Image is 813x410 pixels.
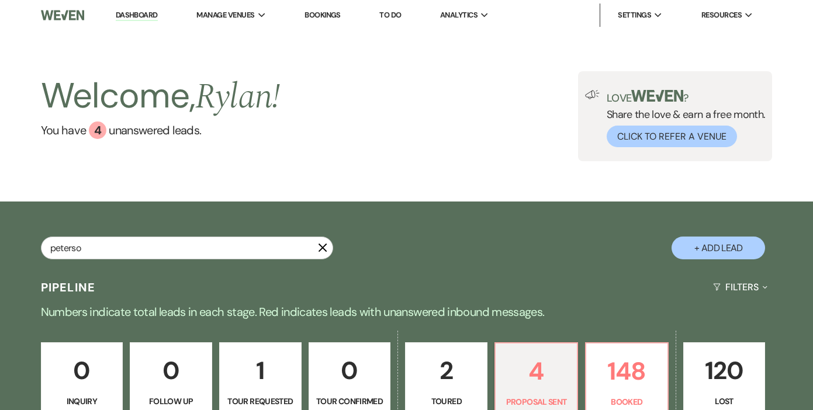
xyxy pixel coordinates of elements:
[600,90,766,147] div: Share the love & earn a free month.
[413,351,480,390] p: 2
[607,90,766,103] p: Love ?
[49,395,116,408] p: Inquiry
[440,9,478,21] span: Analytics
[593,352,660,391] p: 148
[585,90,600,99] img: loud-speaker-illustration.svg
[631,90,683,102] img: weven-logo-green.svg
[316,395,383,408] p: Tour Confirmed
[691,351,758,390] p: 120
[618,9,651,21] span: Settings
[116,10,158,21] a: Dashboard
[503,352,570,391] p: 4
[41,121,281,139] a: You have 4 unanswered leads.
[305,10,341,20] a: Bookings
[41,71,281,121] h2: Welcome,
[41,237,333,259] input: Search by name, event date, email address or phone number
[227,395,294,408] p: Tour Requested
[41,279,96,296] h3: Pipeline
[607,126,737,147] button: Click to Refer a Venue
[41,3,85,27] img: Weven Logo
[708,272,772,303] button: Filters
[379,10,401,20] a: To Do
[316,351,383,390] p: 0
[195,70,280,124] span: Rylan !
[137,351,205,390] p: 0
[196,9,254,21] span: Manage Venues
[89,121,106,139] div: 4
[137,395,205,408] p: Follow Up
[49,351,116,390] p: 0
[503,395,570,408] p: Proposal Sent
[593,395,660,408] p: Booked
[413,395,480,408] p: Toured
[672,237,765,259] button: + Add Lead
[691,395,758,408] p: Lost
[227,351,294,390] p: 1
[701,9,742,21] span: Resources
